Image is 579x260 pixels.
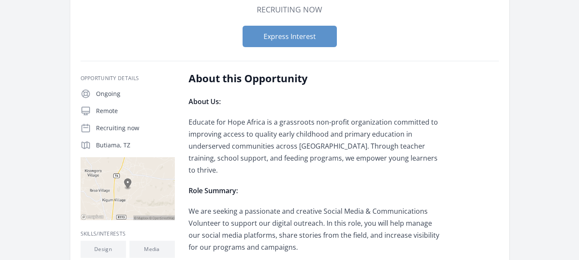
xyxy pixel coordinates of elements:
p: Remote [96,107,175,115]
strong: Role Summary: [189,186,238,195]
p: Educate for Hope Africa is a grassroots non-profit organization committed to improving access to ... [189,116,439,176]
h3: Skills/Interests [81,230,175,237]
h3: Opportunity Details [81,75,175,82]
p: Butiama, TZ [96,141,175,149]
p: We are seeking a passionate and creative Social Media & Communications Volunteer to support our d... [189,205,439,253]
li: Design [81,241,126,258]
h2: About this Opportunity [189,72,439,85]
p: Ongoing [96,90,175,98]
strong: About Us: [189,97,221,106]
li: Media [129,241,175,258]
img: Map [81,157,175,220]
button: Express Interest [243,26,337,47]
dd: Recruiting now [257,3,322,15]
p: Recruiting now [96,124,175,132]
